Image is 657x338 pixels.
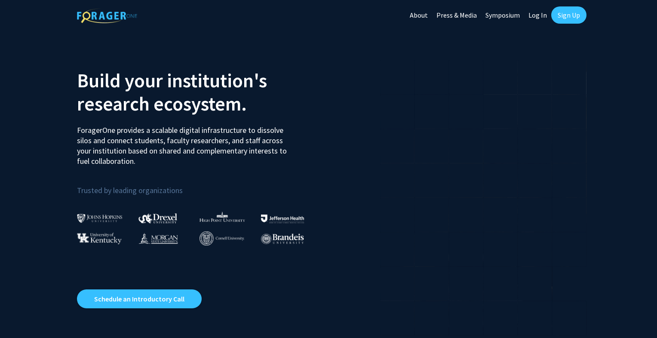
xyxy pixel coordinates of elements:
p: ForagerOne provides a scalable digital infrastructure to dissolve silos and connect students, fac... [77,119,293,166]
img: Morgan State University [138,233,178,244]
a: Opens in a new tab [77,289,202,308]
p: Trusted by leading organizations [77,173,322,197]
img: Cornell University [200,231,244,246]
img: High Point University [200,212,245,222]
a: Sign Up [551,6,586,24]
img: University of Kentucky [77,233,122,244]
img: Drexel University [138,213,177,223]
img: Brandeis University [261,234,304,244]
h2: Build your institution's research ecosystem. [77,69,322,115]
img: ForagerOne Logo [77,8,137,23]
img: Thomas Jefferson University [261,215,304,223]
img: Johns Hopkins University [77,214,123,223]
